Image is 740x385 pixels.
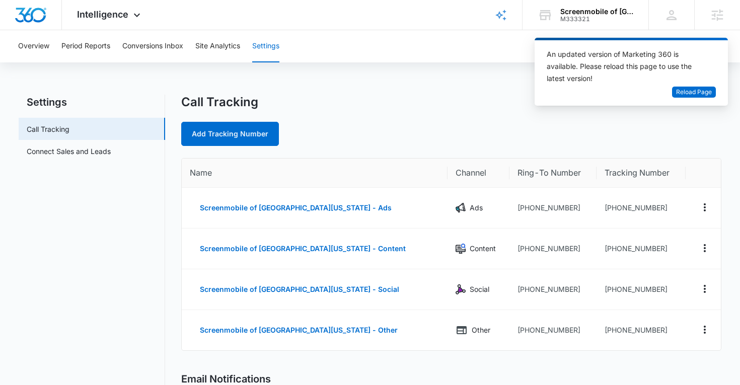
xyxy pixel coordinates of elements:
a: Call Tracking [27,124,69,134]
p: Ads [470,202,483,213]
button: Actions [697,240,713,256]
a: Connect Sales and Leads [27,146,111,157]
button: Screenmobile of [GEOGRAPHIC_DATA][US_STATE] - Other [190,318,408,342]
th: Name [182,159,448,188]
button: Conversions Inbox [122,30,183,62]
p: Social [470,284,489,295]
h1: Call Tracking [181,95,258,110]
button: Screenmobile of [GEOGRAPHIC_DATA][US_STATE] - Content [190,237,416,261]
img: Social [456,284,466,294]
th: Channel [448,159,509,188]
td: [PHONE_NUMBER] [509,310,597,350]
button: Actions [697,199,713,215]
div: An updated version of Marketing 360 is available. Please reload this page to use the latest version! [547,48,704,85]
button: Actions [697,322,713,338]
span: Reload Page [676,88,712,97]
button: Site Analytics [195,30,240,62]
td: [PHONE_NUMBER] [597,310,686,350]
td: [PHONE_NUMBER] [597,188,686,228]
div: account name [560,8,634,16]
th: Ring-To Number [509,159,597,188]
a: Add Tracking Number [181,122,279,146]
button: Actions [697,281,713,297]
img: Content [456,244,466,254]
button: Overview [18,30,49,62]
div: account id [560,16,634,23]
button: Settings [252,30,279,62]
span: Intelligence [77,9,128,20]
td: [PHONE_NUMBER] [597,228,686,269]
button: Screenmobile of [GEOGRAPHIC_DATA][US_STATE] - Social [190,277,409,301]
th: Tracking Number [597,159,686,188]
h2: Settings [19,95,165,110]
td: [PHONE_NUMBER] [509,188,597,228]
p: Content [470,243,496,254]
td: [PHONE_NUMBER] [509,228,597,269]
td: [PHONE_NUMBER] [597,269,686,310]
button: Period Reports [61,30,110,62]
p: Other [472,325,490,336]
td: [PHONE_NUMBER] [509,269,597,310]
img: Ads [456,203,466,213]
button: Screenmobile of [GEOGRAPHIC_DATA][US_STATE] - Ads [190,196,402,220]
button: Reload Page [672,87,716,98]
